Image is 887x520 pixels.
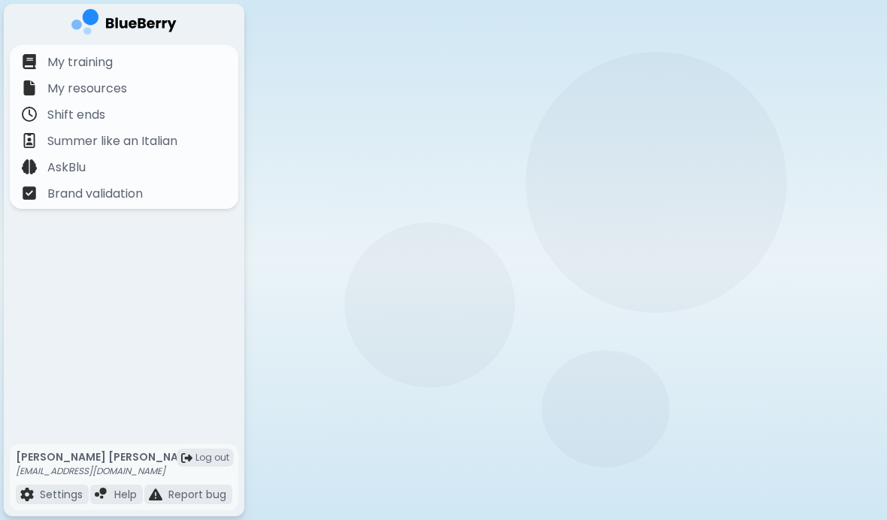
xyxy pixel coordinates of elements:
[47,53,113,71] p: My training
[47,185,143,203] p: Brand validation
[47,80,127,98] p: My resources
[47,159,86,177] p: AskBlu
[47,106,105,124] p: Shift ends
[40,488,83,501] p: Settings
[22,54,37,69] img: file icon
[195,452,229,464] span: Log out
[47,132,177,150] p: Summer like an Italian
[22,133,37,148] img: file icon
[95,488,108,501] img: file icon
[20,488,34,501] img: file icon
[22,107,37,122] img: file icon
[181,452,192,464] img: logout
[22,159,37,174] img: file icon
[16,450,198,464] p: [PERSON_NAME] [PERSON_NAME]
[114,488,137,501] p: Help
[22,80,37,95] img: file icon
[71,9,177,40] img: company logo
[22,186,37,201] img: file icon
[149,488,162,501] img: file icon
[168,488,226,501] p: Report bug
